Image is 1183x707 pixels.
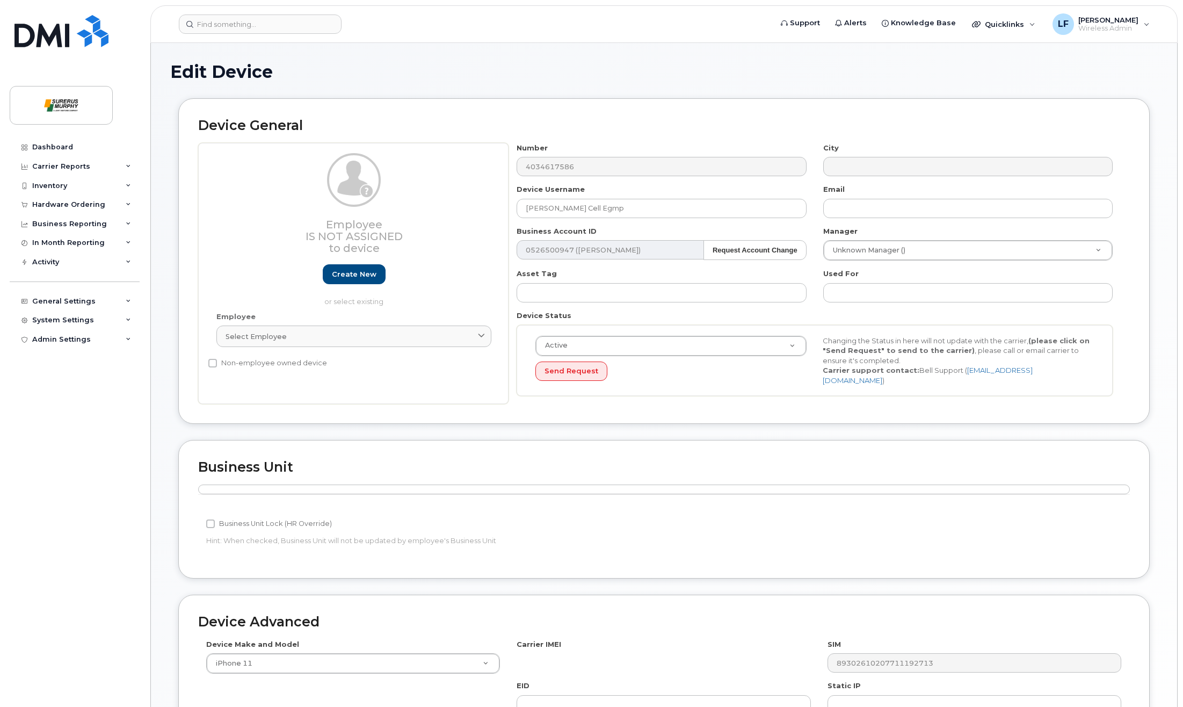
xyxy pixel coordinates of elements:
label: Device Status [517,311,571,321]
label: Carrier IMEI [517,639,561,650]
label: City [823,143,839,153]
label: Number [517,143,548,153]
label: EID [517,681,529,691]
label: Manager [823,226,858,236]
span: to device [329,242,380,255]
span: Select employee [226,331,287,342]
span: Active [539,341,568,350]
a: iPhone 11 [207,654,499,673]
p: or select existing [216,297,491,307]
a: [EMAIL_ADDRESS][DOMAIN_NAME] [823,366,1033,385]
div: Changing the Status in here will not update with the carrier, , please call or email carrier to e... [815,336,1102,386]
a: Active [536,336,806,356]
label: SIM [828,639,841,650]
h2: Device Advanced [198,615,1130,630]
label: Business Unit Lock (HR Override) [206,517,332,530]
label: Device Username [517,184,585,194]
h1: Edit Device [170,62,1158,81]
span: Unknown Manager () [826,246,905,255]
a: Unknown Manager () [824,241,1112,260]
label: Device Make and Model [206,639,299,650]
p: Hint: When checked, Business Unit will not be updated by employee's Business Unit [206,536,811,546]
label: Used For [823,269,859,279]
label: Static IP [828,681,861,691]
label: Email [823,184,845,194]
label: Non-employee owned device [208,357,327,370]
button: Send Request [535,362,607,381]
h2: Business Unit [198,460,1130,475]
h3: Employee [216,219,491,254]
label: Business Account ID [517,226,597,236]
input: Business Unit Lock (HR Override) [206,520,215,528]
h2: Device General [198,118,1130,133]
label: Asset Tag [517,269,557,279]
input: Non-employee owned device [208,359,217,367]
span: iPhone 11 [209,659,252,668]
button: Request Account Change [703,240,807,260]
a: Select employee [216,326,491,347]
label: Employee [216,312,256,322]
span: Is not assigned [306,230,403,243]
strong: Request Account Change [713,246,797,254]
a: Create new [323,264,386,284]
strong: Carrier support contact: [823,366,919,374]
